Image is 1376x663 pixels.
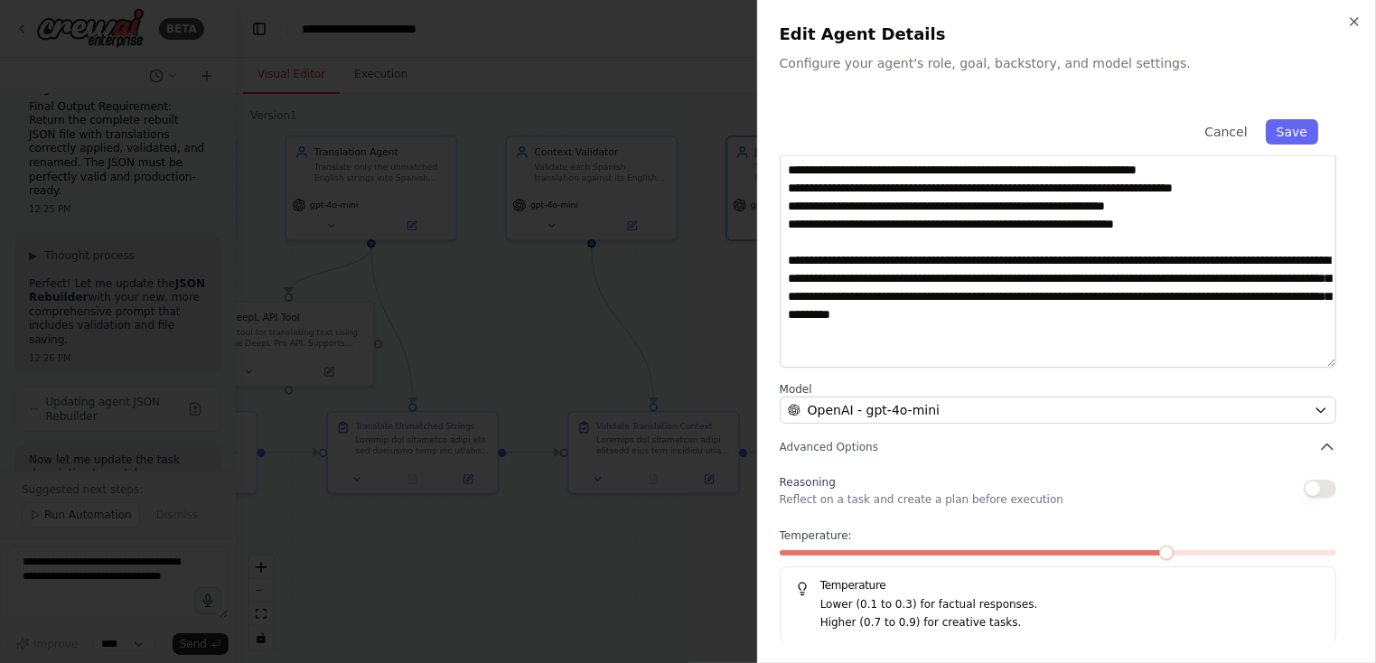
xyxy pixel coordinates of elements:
span: Advanced Options [780,440,878,454]
p: Lower (0.1 to 0.3) for factual responses. [820,596,1321,614]
button: Advanced Options [780,438,1336,456]
span: Temperature: [780,528,852,543]
p: Reflect on a task and create a plan before execution [780,492,1063,507]
span: OpenAI - gpt-4o-mini [808,401,940,419]
label: Model [780,382,1336,397]
button: Save [1266,119,1318,145]
h5: Temperature [795,578,1321,593]
button: Cancel [1193,119,1258,145]
span: Reasoning [780,476,836,489]
button: OpenAI - gpt-4o-mini [780,397,1336,424]
p: Configure your agent's role, goal, backstory, and model settings. [780,54,1354,72]
p: Higher (0.7 to 0.9) for creative tasks. [820,614,1321,632]
h2: Edit Agent Details [780,22,1354,47]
